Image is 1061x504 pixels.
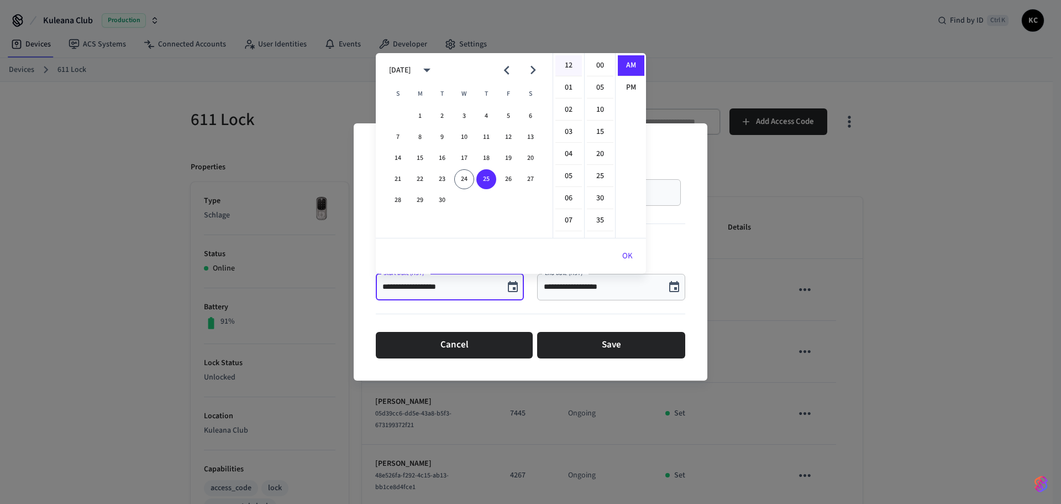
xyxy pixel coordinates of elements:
ul: Select hours [553,53,584,238]
button: Cancel [376,332,533,358]
button: 1 [410,106,430,126]
li: 15 minutes [587,122,613,143]
span: Tuesday [432,83,452,105]
button: 2 [432,106,452,126]
span: Saturday [521,83,540,105]
button: 13 [521,127,540,147]
li: 8 hours [555,232,582,253]
span: Wednesday [454,83,474,105]
li: 1 hours [555,77,582,98]
li: 25 minutes [587,166,613,187]
button: 4 [476,106,496,126]
li: 2 hours [555,100,582,121]
button: Choose date, selected date is Sep 25, 2025 [502,276,524,298]
button: 28 [388,190,408,210]
button: 17 [454,148,474,168]
button: 26 [498,169,518,189]
button: 7 [388,127,408,147]
button: 10 [454,127,474,147]
li: 20 minutes [587,144,613,165]
div: [DATE] [389,65,411,76]
button: 23 [432,169,452,189]
li: 35 minutes [587,210,613,231]
button: 8 [410,127,430,147]
button: Choose date, selected date is Sep 24, 2025 [663,276,685,298]
li: 0 minutes [587,55,613,76]
button: 6 [521,106,540,126]
li: 5 minutes [587,77,613,98]
button: 29 [410,190,430,210]
button: 9 [432,127,452,147]
button: 25 [476,169,496,189]
button: 21 [388,169,408,189]
button: calendar view is open, switch to year view [414,57,440,83]
li: 30 minutes [587,188,613,209]
button: 11 [476,127,496,147]
button: 22 [410,169,430,189]
span: Friday [498,83,518,105]
span: Monday [410,83,430,105]
label: Start Date (HST) [384,269,427,277]
li: 10 minutes [587,100,613,121]
button: 30 [432,190,452,210]
li: AM [618,55,644,76]
li: PM [618,77,644,98]
li: 4 hours [555,144,582,165]
li: 6 hours [555,188,582,209]
img: SeamLogoGradient.69752ec5.svg [1034,475,1048,493]
ul: Select minutes [584,53,615,238]
button: 5 [498,106,518,126]
button: Previous month [493,57,519,83]
button: Next month [520,57,546,83]
ul: Select meridiem [615,53,646,238]
button: 27 [521,169,540,189]
button: OK [609,243,646,269]
span: Sunday [388,83,408,105]
li: 7 hours [555,210,582,231]
button: Save [537,332,685,358]
button: 16 [432,148,452,168]
button: 19 [498,148,518,168]
li: 12 hours [555,55,582,76]
button: 12 [498,127,518,147]
li: 5 hours [555,166,582,187]
li: 40 minutes [587,232,613,253]
button: 15 [410,148,430,168]
button: 20 [521,148,540,168]
button: 24 [454,169,474,189]
label: End Date (HST) [545,269,585,277]
li: 3 hours [555,122,582,143]
button: 3 [454,106,474,126]
button: 14 [388,148,408,168]
button: 18 [476,148,496,168]
span: Thursday [476,83,496,105]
